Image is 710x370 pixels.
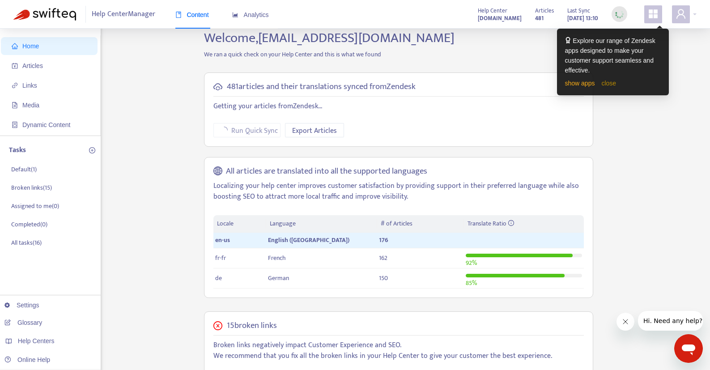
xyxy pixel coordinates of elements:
[565,36,661,75] div: Explore our range of Zendesk apps designed to make your customer support seamless and effective.
[567,6,590,16] span: Last Sync
[175,11,209,18] span: Content
[213,215,266,233] th: Locale
[12,82,18,89] span: link
[175,12,182,18] span: book
[285,123,344,137] button: Export Articles
[204,27,455,49] span: Welcome, [EMAIL_ADDRESS][DOMAIN_NAME]
[213,340,584,361] p: Broken links negatively impact Customer Experience and SEO. We recommend that you fix all the bro...
[12,63,18,69] span: account-book
[213,101,584,112] p: Getting your articles from Zendesk ...
[614,9,625,20] img: sync_loading.0b5143dde30e3a21642e.gif
[215,235,230,245] span: en-us
[22,82,37,89] span: Links
[11,238,42,247] p: All tasks ( 16 )
[213,123,281,137] button: Run Quick Sync
[377,215,463,233] th: # of Articles
[379,235,388,245] span: 176
[232,11,269,18] span: Analytics
[22,121,70,128] span: Dynamic Content
[292,125,337,136] span: Export Articles
[22,102,39,109] span: Media
[268,253,286,263] span: French
[379,253,387,263] span: 162
[4,319,42,326] a: Glossary
[565,80,595,87] a: show apps
[89,147,95,153] span: plus-circle
[12,122,18,128] span: container
[266,215,377,233] th: Language
[601,80,616,87] a: close
[232,12,238,18] span: area-chart
[22,43,39,50] span: Home
[213,82,222,91] span: cloud-sync
[22,62,43,69] span: Articles
[197,50,600,59] p: We ran a quick check on your Help Center and this is what we found
[535,13,544,23] strong: 481
[226,166,427,177] h5: All articles are translated into all the supported languages
[268,273,289,283] span: German
[18,337,55,344] span: Help Centers
[4,302,39,309] a: Settings
[11,165,37,174] p: Default ( 1 )
[468,219,580,229] div: Translate Ratio
[9,145,26,156] p: Tasks
[219,125,229,135] span: loading
[213,181,584,202] p: Localizing your help center improves customer satisfaction by providing support in their preferre...
[12,43,18,49] span: home
[11,220,47,229] p: Completed ( 0 )
[379,273,388,283] span: 150
[535,6,554,16] span: Articles
[638,311,703,331] iframe: Message from company
[213,166,222,177] span: global
[466,278,477,288] span: 85 %
[268,235,349,245] span: English ([GEOGRAPHIC_DATA])
[4,356,50,363] a: Online Help
[11,183,52,192] p: Broken links ( 15 )
[567,13,598,23] strong: [DATE] 13:10
[466,258,477,268] span: 92 %
[12,102,18,108] span: file-image
[478,13,522,23] a: [DOMAIN_NAME]
[215,253,226,263] span: fr-fr
[616,313,634,331] iframe: Close message
[676,9,686,19] span: user
[227,321,277,331] h5: 15 broken links
[215,273,222,283] span: de
[648,9,659,19] span: appstore
[674,334,703,363] iframe: Button to launch messaging window
[478,6,507,16] span: Help Center
[231,125,278,136] span: Run Quick Sync
[92,6,155,23] span: Help Center Manager
[11,201,59,211] p: Assigned to me ( 0 )
[13,8,76,21] img: Swifteq
[213,321,222,330] span: close-circle
[227,82,416,92] h5: 481 articles and their translations synced from Zendesk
